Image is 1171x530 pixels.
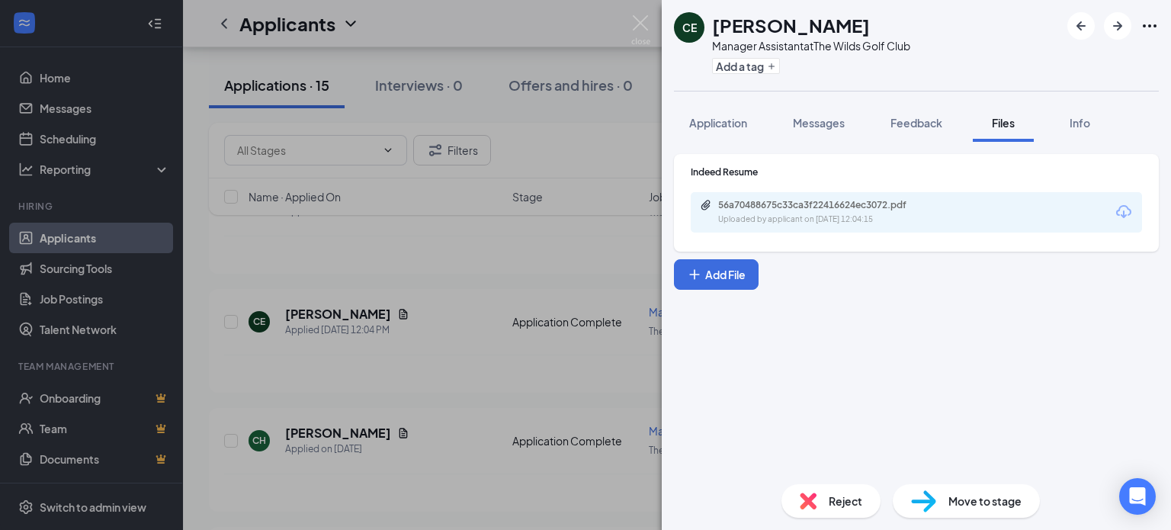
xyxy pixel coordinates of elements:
[718,214,947,226] div: Uploaded by applicant on [DATE] 12:04:15
[1104,12,1131,40] button: ArrowRight
[1072,17,1090,35] svg: ArrowLeftNew
[948,493,1022,509] span: Move to stage
[1067,12,1095,40] button: ArrowLeftNew
[1115,203,1133,221] svg: Download
[687,267,702,282] svg: Plus
[890,116,942,130] span: Feedback
[674,259,759,290] button: Add FilePlus
[689,116,747,130] span: Application
[767,62,776,71] svg: Plus
[829,493,862,509] span: Reject
[691,165,1142,178] div: Indeed Resume
[700,199,712,211] svg: Paperclip
[718,199,932,211] div: 56a70488675c33ca3f22416624ec3072.pdf
[793,116,845,130] span: Messages
[682,20,697,35] div: CE
[992,116,1015,130] span: Files
[712,12,870,38] h1: [PERSON_NAME]
[1141,17,1159,35] svg: Ellipses
[700,199,947,226] a: Paperclip56a70488675c33ca3f22416624ec3072.pdfUploaded by applicant on [DATE] 12:04:15
[1070,116,1090,130] span: Info
[1108,17,1127,35] svg: ArrowRight
[712,58,780,74] button: PlusAdd a tag
[1119,478,1156,515] div: Open Intercom Messenger
[712,38,910,53] div: Manager Assistant at The Wilds Golf Club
